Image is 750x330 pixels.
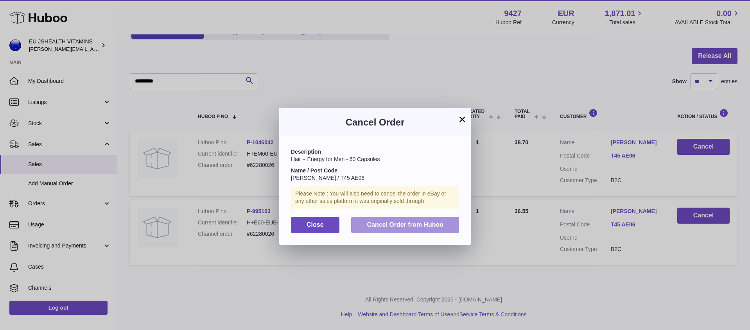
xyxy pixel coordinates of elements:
[291,167,337,174] strong: Name / Post Code
[291,175,364,181] span: [PERSON_NAME] / T45 AE06
[351,217,459,233] button: Cancel Order from Huboo
[291,149,321,155] strong: Description
[291,217,339,233] button: Close
[458,115,467,124] button: ×
[291,116,459,129] h3: Cancel Order
[307,221,324,228] span: Close
[291,186,459,209] div: Please Note : You will also need to cancel the order in eBay or any other sales platform it was o...
[367,221,443,228] span: Cancel Order from Huboo
[291,156,380,162] span: Hair + Energy for Men - 60 Capsules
